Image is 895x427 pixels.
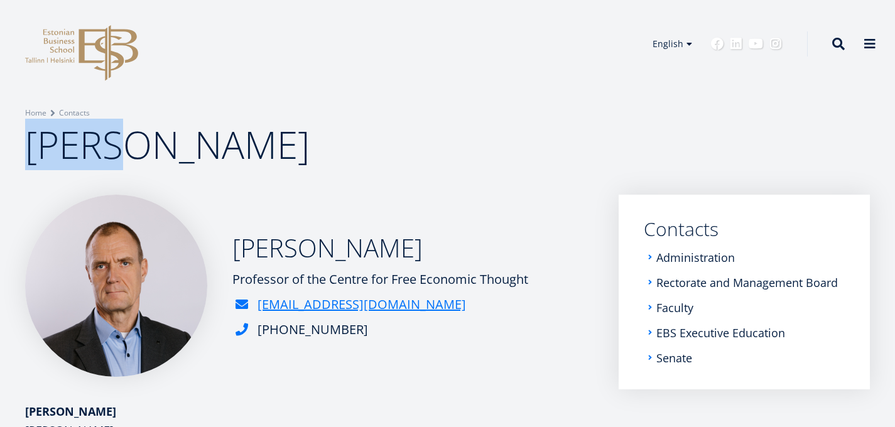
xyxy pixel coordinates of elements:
[730,38,742,50] a: Linkedin
[711,38,724,50] a: Facebook
[656,301,693,314] a: Faculty
[656,327,785,339] a: EBS Executive Education
[769,38,782,50] a: Instagram
[232,270,528,289] div: Professor of the Centre for Free Economic Thought
[25,402,594,421] div: [PERSON_NAME]
[656,276,838,289] a: Rectorate and Management Board
[749,38,763,50] a: Youtube
[656,251,735,264] a: Administration
[59,107,90,119] a: Contacts
[25,119,310,170] span: [PERSON_NAME]
[25,107,46,119] a: Home
[258,295,466,314] a: [EMAIL_ADDRESS][DOMAIN_NAME]
[25,195,207,377] img: Hardo Pajula
[644,220,845,239] a: Contacts
[656,352,692,364] a: Senate
[258,320,368,339] div: [PHONE_NUMBER]
[232,232,528,264] h2: [PERSON_NAME]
